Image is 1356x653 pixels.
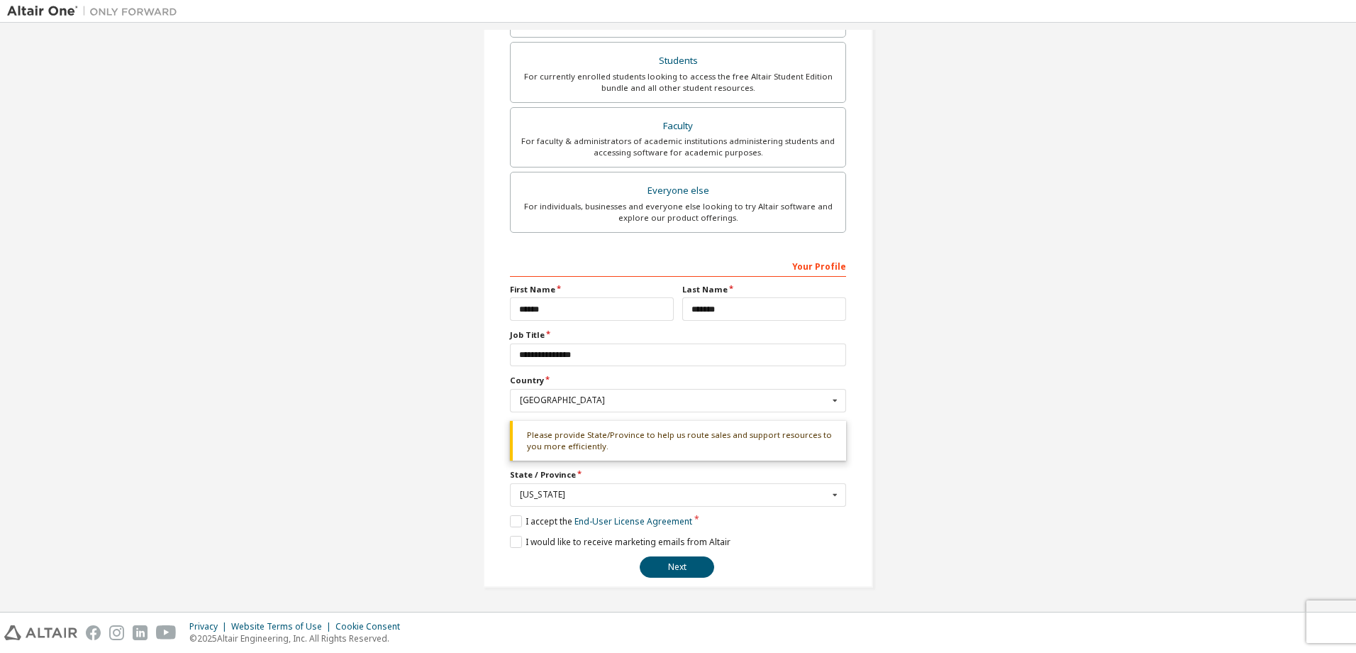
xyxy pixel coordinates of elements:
img: instagram.svg [109,625,124,640]
img: linkedin.svg [133,625,148,640]
p: © 2025 Altair Engineering, Inc. All Rights Reserved. [189,632,409,644]
div: Privacy [189,621,231,632]
div: [US_STATE] [520,490,828,499]
label: Last Name [682,284,846,295]
img: facebook.svg [86,625,101,640]
div: For currently enrolled students looking to access the free Altair Student Edition bundle and all ... [519,71,837,94]
a: End-User License Agreement [574,515,692,527]
div: Your Profile [510,254,846,277]
div: For individuals, businesses and everyone else looking to try Altair software and explore our prod... [519,201,837,224]
label: Country [510,375,846,386]
label: State / Province [510,469,846,481]
div: Faculty [519,116,837,136]
label: I accept the [510,515,692,527]
img: Altair One [7,4,184,18]
img: altair_logo.svg [4,625,77,640]
label: First Name [510,284,674,295]
button: Next [640,556,714,578]
div: Cookie Consent [335,621,409,632]
div: For faculty & administrators of academic institutions administering students and accessing softwa... [519,136,837,158]
div: [GEOGRAPHIC_DATA] [520,396,828,405]
img: youtube.svg [156,625,177,640]
label: I would like to receive marketing emails from Altair [510,536,730,548]
div: Website Terms of Use [231,621,335,632]
div: Please provide State/Province to help us route sales and support resources to you more efficiently. [510,421,846,461]
div: Students [519,51,837,71]
label: Job Title [510,329,846,341]
div: Everyone else [519,181,837,201]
